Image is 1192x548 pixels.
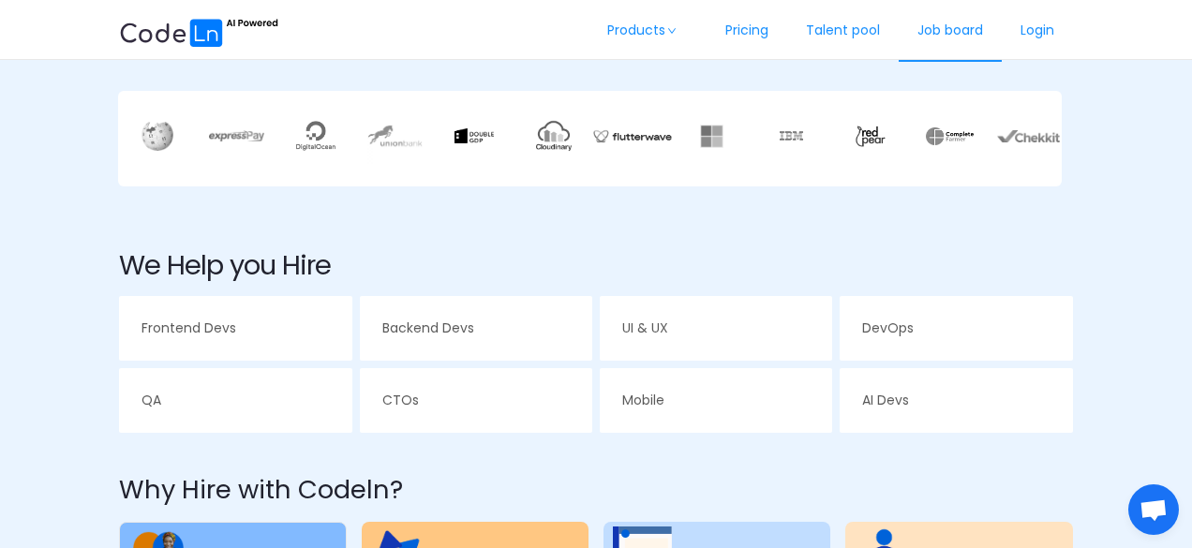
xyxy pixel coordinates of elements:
[382,318,474,337] span: Backend Devs
[840,368,1072,433] a: AI Devs
[666,26,678,36] i: icon: down
[997,130,1061,143] img: chekkit.0bccf985.webp
[360,368,592,433] a: CTOs
[209,130,264,141] img: express.25241924.webp
[119,368,351,433] a: QA
[382,391,419,409] span: CTOs
[296,116,335,156] img: digitalocean.9711bae0.webp
[926,127,974,145] img: xNYAAAAAA=
[600,368,832,433] a: Mobile
[700,125,723,148] img: fq4AAAAAAAAAAA=
[862,318,914,337] span: DevOps
[1128,484,1179,535] div: Open chat
[119,296,351,361] a: Frontend Devs
[454,128,494,143] img: gdp.f5de0a9d.webp
[367,109,423,164] img: union.a1ab9f8d.webp
[593,114,673,159] img: flutter.513ce320.webp
[119,471,1073,510] h2: Why Hire with Codeln?
[622,391,664,409] span: Mobile
[534,116,574,156] img: cloud.8900efb9.webp
[142,391,161,409] span: QA
[142,122,173,151] img: wikipedia.924a3bd0.webp
[119,16,278,47] img: ai.87e98a1d.svg
[851,123,890,149] img: 3JiQAAAAAABZABt8ruoJIq32+N62SQO0hFKGtpKBtqUKlH8dAofS56CJ7FppICrj1pHkAOPKAAA=
[600,296,832,361] a: UI & UX
[119,248,1073,282] h2: We Help you Hire
[142,318,236,337] span: Frontend Devs
[862,391,909,409] span: AI Devs
[780,131,803,141] img: ibm.f019ecc1.webp
[840,296,1072,361] a: DevOps
[622,318,668,337] span: UI & UX
[360,296,592,361] a: Backend Devs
